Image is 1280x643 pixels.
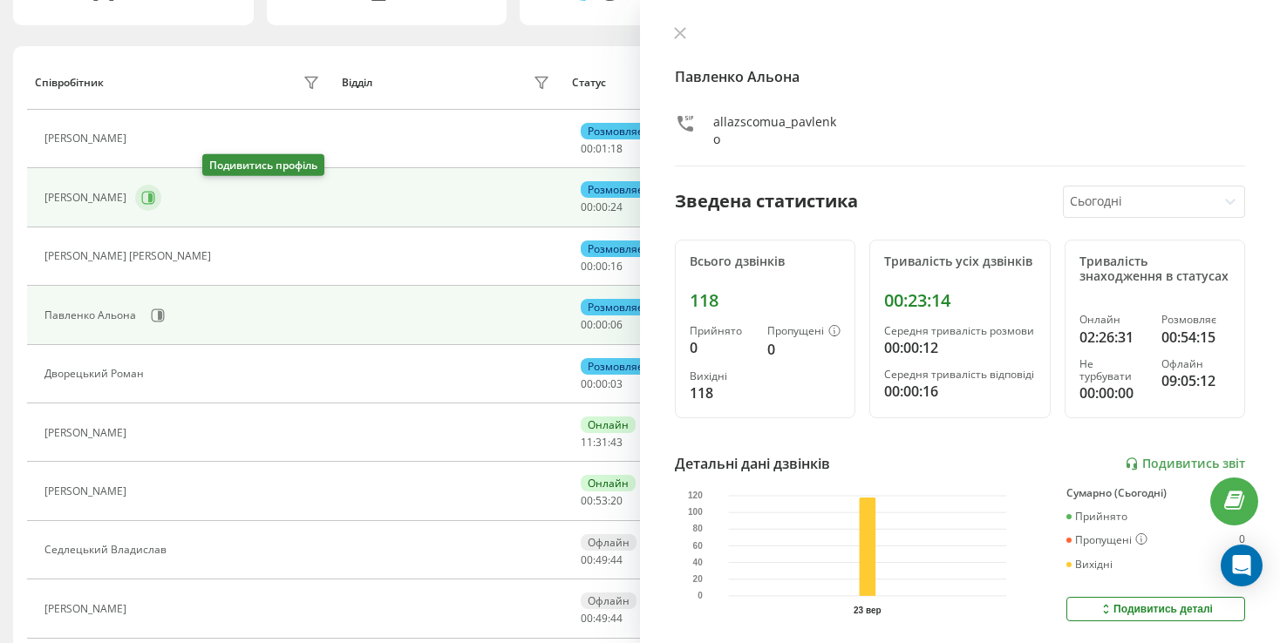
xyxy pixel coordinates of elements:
text: 40 [693,558,704,567]
span: 44 [610,552,623,567]
span: 06 [610,317,623,332]
div: Дворецький Роман [44,368,148,380]
span: 00 [581,317,593,332]
span: 00 [596,317,608,332]
div: Середня тривалість розмови [884,325,1035,337]
div: Пропущені [1066,533,1147,547]
span: 00 [581,493,593,508]
span: 03 [610,376,623,391]
span: 00 [596,259,608,274]
div: 00:23:14 [884,290,1035,311]
div: Розмовляє [581,123,650,139]
div: Середня тривалість відповіді [884,369,1035,381]
span: 00 [581,200,593,214]
div: Павленко Альона [44,309,140,321]
div: [PERSON_NAME] [44,485,131,497]
span: 00 [596,200,608,214]
div: Розмовляє [581,181,650,198]
div: 118 [690,290,841,311]
div: : : [581,378,623,390]
div: : : [581,554,623,566]
span: 00 [581,552,593,567]
div: Співробітник [35,77,104,89]
div: : : [581,495,623,507]
span: 31 [596,435,608,450]
span: 49 [596,611,608,626]
div: Всього дзвінків [690,254,841,269]
div: : : [581,261,623,273]
div: : : [581,437,623,449]
div: Розмовляє [581,240,650,257]
div: : : [581,613,623,625]
text: 20 [693,574,704,584]
div: Сумарно (Сьогодні) [1066,487,1245,499]
div: Седлецький Владислав [44,544,171,556]
span: 00 [581,259,593,274]
div: Open Intercom Messenger [1221,545,1263,586]
button: Подивитись деталі [1066,597,1245,621]
div: 00:00:16 [884,381,1035,402]
span: 11 [581,435,593,450]
div: Онлайн [581,475,636,491]
text: 120 [688,491,703,501]
div: : : [581,143,623,155]
div: Розмовляє [581,299,650,315]
div: Тривалість усіх дзвінків [884,254,1035,269]
div: [PERSON_NAME] [44,603,131,615]
div: 09:05:12 [1161,370,1230,391]
span: 53 [596,493,608,508]
div: allazscomua_pavlenko [713,113,841,148]
div: Детальні дані дзвінків [675,453,830,474]
div: Подивитись деталі [1099,602,1213,616]
div: Вихідні [1066,558,1113,571]
text: 0 [698,592,703,601]
span: 24 [610,200,623,214]
div: Онлайн [1079,314,1148,326]
div: Тривалість знаходження в статусах [1079,254,1230,284]
div: : : [581,319,623,331]
div: Офлайн [581,592,637,609]
div: [PERSON_NAME] [44,427,131,439]
text: 80 [693,525,704,534]
div: Зведена статистика [675,188,858,214]
div: Не турбувати [1079,358,1148,383]
a: Подивитись звіт [1125,457,1245,471]
div: [PERSON_NAME] [44,192,131,204]
div: 0 [690,337,753,358]
div: 00:00:12 [884,337,1035,358]
div: 00:00:00 [1079,382,1148,403]
div: Подивитись профіль [202,154,324,176]
span: 00 [581,611,593,626]
span: 44 [610,611,623,626]
span: 16 [610,259,623,274]
text: 60 [693,541,704,551]
text: 100 [688,508,703,518]
span: 00 [581,376,593,391]
div: Офлайн [1161,358,1230,370]
h4: Павленко Альона [675,66,1245,87]
div: 0 [1239,533,1245,547]
span: 20 [610,493,623,508]
div: [PERSON_NAME] [PERSON_NAME] [44,250,215,262]
span: 43 [610,435,623,450]
div: 118 [690,382,753,403]
div: Офлайн [581,534,637,551]
span: 00 [596,376,608,391]
div: 0 [767,339,841,360]
div: Розмовляє [581,358,650,375]
span: 01 [596,141,608,156]
span: 00 [581,141,593,156]
div: : : [581,201,623,213]
div: Пропущені [767,325,841,339]
div: Прийнято [1066,511,1127,523]
div: Прийнято [690,325,753,337]
span: 49 [596,552,608,567]
text: 23 вер [854,606,882,615]
div: 00:54:15 [1161,327,1230,348]
div: Відділ [342,77,372,89]
span: 18 [610,141,623,156]
div: [PERSON_NAME] [44,132,131,145]
div: Розмовляє [1161,314,1230,326]
div: Статус [572,77,606,89]
div: Вихідні [690,370,753,382]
